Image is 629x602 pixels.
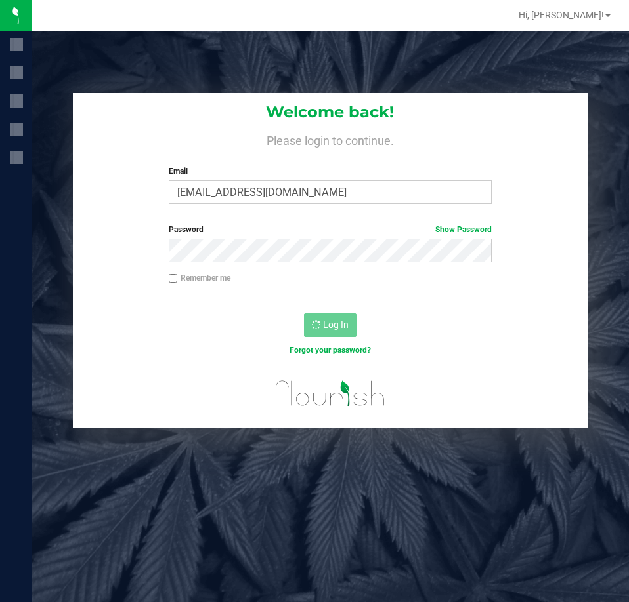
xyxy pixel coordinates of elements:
[169,225,204,234] span: Password
[169,274,178,283] input: Remember me
[290,346,371,355] a: Forgot your password?
[73,104,587,121] h1: Welcome back!
[73,131,587,147] h4: Please login to continue.
[435,225,492,234] a: Show Password
[323,319,349,330] span: Log In
[266,370,395,417] img: flourish_logo.svg
[169,272,230,284] label: Remember me
[169,165,492,177] label: Email
[304,313,357,337] button: Log In
[519,10,604,20] span: Hi, [PERSON_NAME]!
